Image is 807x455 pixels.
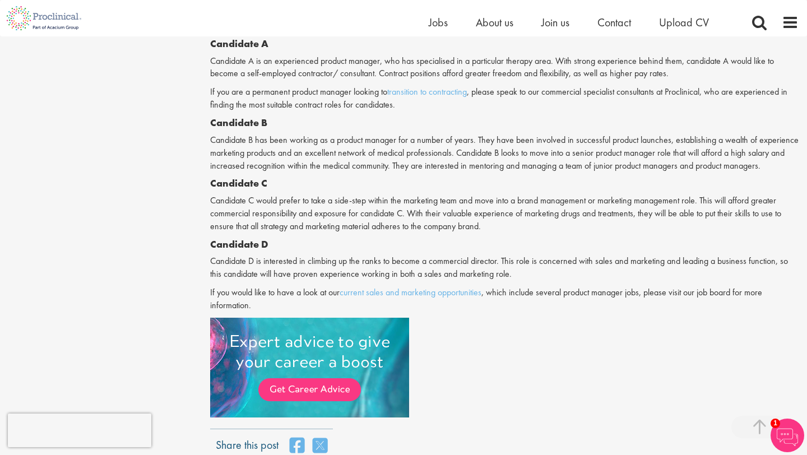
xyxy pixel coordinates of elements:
[210,86,799,112] p: If you are a permanent product manager looking to , please speak to our commercial specialist con...
[659,15,709,30] a: Upload CV
[597,15,631,30] a: Contact
[771,419,804,452] img: Chatbot
[210,318,409,417] img: New Call-to-action
[387,86,467,97] a: transition to contracting
[210,286,799,312] p: If you would like to have a look at our , which include several product manager jobs, please visi...
[313,437,327,454] a: share on twitter
[429,15,448,30] a: Jobs
[210,37,268,50] b: Candidate A
[771,419,780,428] span: 1
[210,255,799,281] p: Candidate D is interested in climbing up the ranks to become a commercial director. This role is ...
[210,116,267,129] b: Candidate B
[216,437,279,445] label: Share this post
[290,437,304,454] a: share on facebook
[210,238,268,250] b: Candidate D
[476,15,513,30] a: About us
[8,414,151,447] iframe: reCAPTCHA
[210,134,799,173] p: Candidate B has been working as a product manager for a number of years. They have been involved ...
[210,194,799,233] p: Candidate C would prefer to take a side-step within the marketing team and move into a brand mana...
[541,15,569,30] a: Join us
[210,177,267,189] b: Candidate C
[210,55,799,81] p: Candidate A is an experienced product manager, who has specialised in a particular therapy area. ...
[340,286,481,298] a: current sales and marketing opportunities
